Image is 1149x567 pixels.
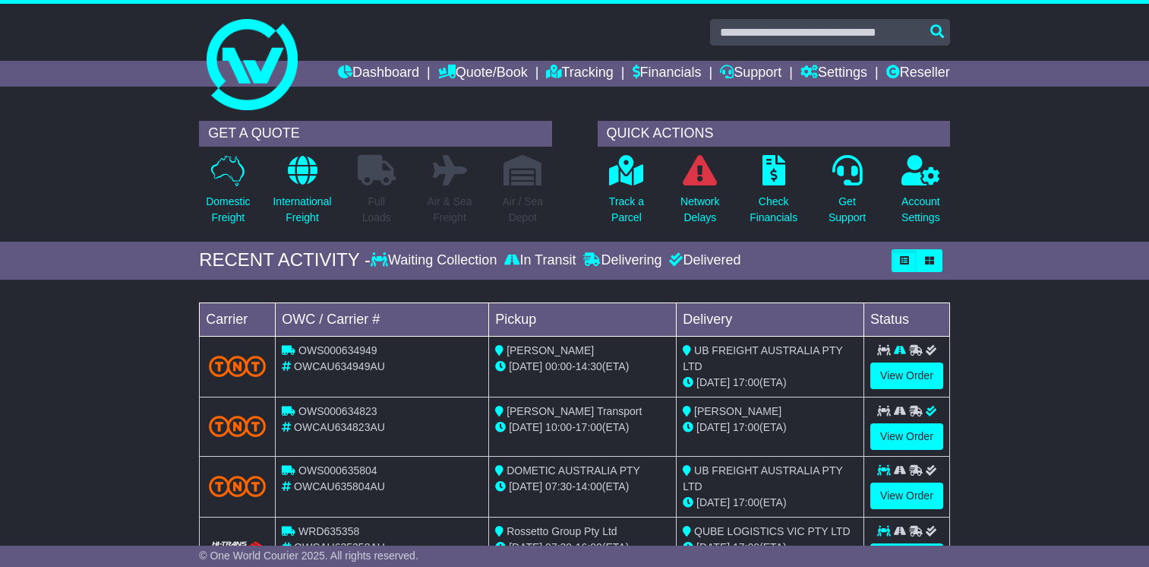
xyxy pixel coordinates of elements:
[800,61,867,87] a: Settings
[358,194,396,226] p: Full Loads
[609,194,644,226] p: Track a Parcel
[489,303,677,336] td: Pickup
[886,61,950,87] a: Reseller
[438,61,528,87] a: Quote/Book
[206,194,250,226] p: Domestic Freight
[273,194,331,226] p: International Freight
[680,194,719,226] p: Network Delays
[683,495,857,511] div: (ETA)
[209,356,266,376] img: TNT_Domestic.png
[509,480,542,493] span: [DATE]
[199,121,551,147] div: GET A QUOTE
[546,61,613,87] a: Tracking
[509,541,542,553] span: [DATE]
[576,541,602,553] span: 16:00
[495,359,670,375] div: - (ETA)
[298,525,359,537] span: WRD635358
[545,360,572,372] span: 00:00
[338,61,419,87] a: Dashboard
[733,541,759,553] span: 17:00
[509,360,542,372] span: [DATE]
[545,480,572,493] span: 07:30
[545,421,572,433] span: 10:00
[683,375,857,391] div: (ETA)
[694,525,851,537] span: QUBE LOGISTICS VIC PTY LTD
[199,550,418,562] span: © One World Courier 2025. All rights reserved.
[371,252,500,269] div: Waiting Collection
[507,405,642,417] span: [PERSON_NAME] Transport
[272,154,332,234] a: InternationalFreight
[507,464,640,477] span: DOMETIC AUSTRALIA PTY
[683,420,857,436] div: (ETA)
[298,405,377,417] span: OWS000634823
[864,303,950,336] td: Status
[509,421,542,433] span: [DATE]
[209,540,266,555] img: HiTrans.png
[870,363,943,389] a: View Order
[209,416,266,436] img: TNT_Domestic.png
[205,154,251,234] a: DomesticFreight
[502,194,543,226] p: Air / Sea Depot
[495,420,670,436] div: - (ETA)
[209,476,266,496] img: TNT_Domestic.png
[694,405,781,417] span: [PERSON_NAME]
[750,194,797,226] p: Check Financials
[495,479,670,495] div: - (ETA)
[495,540,670,556] div: - (ETA)
[576,360,602,372] span: 14:30
[733,421,759,433] span: 17:00
[427,194,472,226] p: Air & Sea Freight
[294,541,385,553] span: OWCAU635358AU
[507,525,617,537] span: Rossetto Group Pty Ltd
[576,480,602,493] span: 14:00
[298,464,377,477] span: OWS000635804
[579,252,665,269] div: Delivering
[901,194,940,226] p: Account Settings
[720,61,781,87] a: Support
[696,496,730,508] span: [DATE]
[576,421,602,433] span: 17:00
[733,376,759,388] span: 17:00
[683,540,857,556] div: (ETA)
[749,154,798,234] a: CheckFinancials
[298,344,377,356] span: OWS000634949
[696,421,730,433] span: [DATE]
[828,154,866,234] a: GetSupport
[680,154,720,234] a: NetworkDelays
[608,154,645,234] a: Track aParcel
[696,541,730,553] span: [DATE]
[633,61,702,87] a: Financials
[545,541,572,553] span: 07:30
[870,423,943,450] a: View Order
[665,252,740,269] div: Delivered
[829,194,866,226] p: Get Support
[683,344,842,372] span: UB FREIGHT AUSTRALIA PTY LTD
[870,483,943,509] a: View Order
[200,303,276,336] td: Carrier
[598,121,950,147] div: QUICK ACTIONS
[500,252,579,269] div: In Transit
[276,303,489,336] td: OWC / Carrier #
[696,376,730,388] span: [DATE]
[901,154,941,234] a: AccountSettings
[199,249,371,271] div: RECENT ACTIVITY -
[294,360,385,372] span: OWCAU634949AU
[733,496,759,508] span: 17:00
[683,464,842,493] span: UB FREIGHT AUSTRALIA PTY LTD
[294,480,385,493] span: OWCAU635804AU
[677,303,864,336] td: Delivery
[507,344,594,356] span: [PERSON_NAME]
[294,421,385,433] span: OWCAU634823AU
